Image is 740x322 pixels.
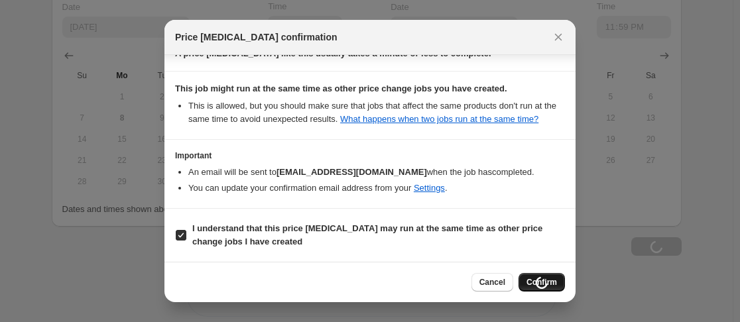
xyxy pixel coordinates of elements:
button: Close [549,28,568,46]
a: Settings [414,183,445,193]
b: I understand that this price [MEDICAL_DATA] may run at the same time as other price change jobs I... [192,223,542,246]
h3: Important [175,150,565,161]
span: Cancel [479,277,505,288]
b: [EMAIL_ADDRESS][DOMAIN_NAME] [277,167,427,177]
a: What happens when two jobs run at the same time? [340,114,538,124]
li: This is allowed, but you should make sure that jobs that affect the same products don ' t run at ... [188,99,565,126]
b: This job might run at the same time as other price change jobs you have created. [175,83,507,93]
button: Cancel [471,273,513,292]
li: You can update your confirmation email address from your . [188,182,565,195]
span: Price [MEDICAL_DATA] confirmation [175,30,338,44]
li: An email will be sent to when the job has completed . [188,166,565,179]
